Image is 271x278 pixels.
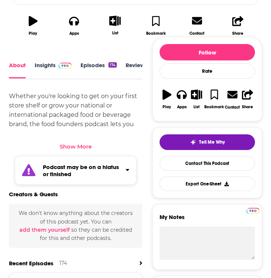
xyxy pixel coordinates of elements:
span: Tell Me Why [199,139,225,145]
a: Reviews [126,62,147,78]
button: Play [13,11,54,40]
div: Contact [189,31,204,36]
div: Apps [69,31,79,36]
span: We don't know anything about the creators of this podcast yet . You can so they can be credited f... [19,210,133,241]
div: Bookmark [146,31,166,36]
button: Apps [54,11,95,40]
button: Play [160,85,174,114]
a: Recent Episodes [9,260,53,267]
a: Contact [176,11,217,40]
h2: Creators & Guests [9,191,58,198]
button: Apps [174,85,189,114]
div: Contact [225,104,240,110]
a: Episodes174 [81,62,117,78]
a: Contact [224,85,240,114]
div: 174 [59,260,67,266]
div: Rate [160,63,255,79]
button: add them yourself [19,227,70,233]
button: List [95,11,136,40]
section: Click to expand status details [9,156,142,185]
div: Apps [177,104,187,109]
a: Contact This Podcast [160,156,255,171]
div: 174 [108,62,117,68]
div: Play [29,31,37,36]
strong: Podcast may be on a hiatus or finished [43,163,119,178]
button: tell me why sparkleTell Me Why [160,134,255,150]
div: Play [163,104,171,109]
button: Follow [160,44,255,60]
a: View All [139,260,142,267]
div: Bookmark [204,104,224,109]
a: About [9,62,26,78]
button: Bookmark [204,85,224,114]
button: Share [240,85,255,114]
button: List [189,85,204,114]
button: Bookmark [135,11,176,40]
button: Share [217,11,258,40]
img: Podchaser Pro [246,208,259,214]
label: My Notes [160,213,255,227]
a: InsightsPodchaser Pro [35,62,72,78]
img: tell me why sparkle [190,139,196,145]
a: Pro website [246,207,259,214]
img: Podchaser Pro [59,63,72,69]
div: Share [242,104,253,109]
div: List [193,104,199,109]
button: Export One-Sheet [160,177,255,191]
div: Whether you're looking to get on your first store shelf or grow your national or international pa... [9,91,142,259]
div: List [112,31,118,35]
div: Share [232,31,243,36]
